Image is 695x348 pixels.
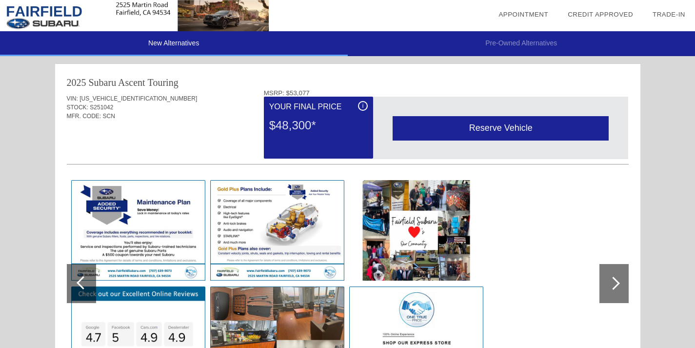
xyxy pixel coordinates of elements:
[358,101,368,111] div: i
[148,76,179,89] div: Touring
[67,135,629,151] div: Quoted on [DATE] 9:27:25 PM
[67,95,78,102] span: VIN:
[67,113,101,120] span: MFR. CODE:
[103,113,115,120] span: SCN
[498,11,548,18] a: Appointment
[264,89,629,97] div: MSRP: $53,077
[90,104,113,111] span: S251042
[568,11,633,18] a: Credit Approved
[79,95,197,102] span: [US_VEHICLE_IDENTIFICATION_NUMBER]
[269,101,368,113] div: Your Final Price
[349,180,483,281] img: ef6120c8-0a4c-432d-b14c-fe014663b339.jpg
[67,76,145,89] div: 2025 Subaru Ascent
[71,180,205,281] img: b1e5efa0-9d10-45f7-8f43-85d11895a38b.jpg
[653,11,685,18] a: Trade-In
[393,116,609,140] div: Reserve Vehicle
[269,113,368,138] div: $48,300*
[67,104,88,111] span: STOCK:
[210,180,344,281] img: 6d539223-b0c2-4d70-b329-6f4b3a6389b5.jpg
